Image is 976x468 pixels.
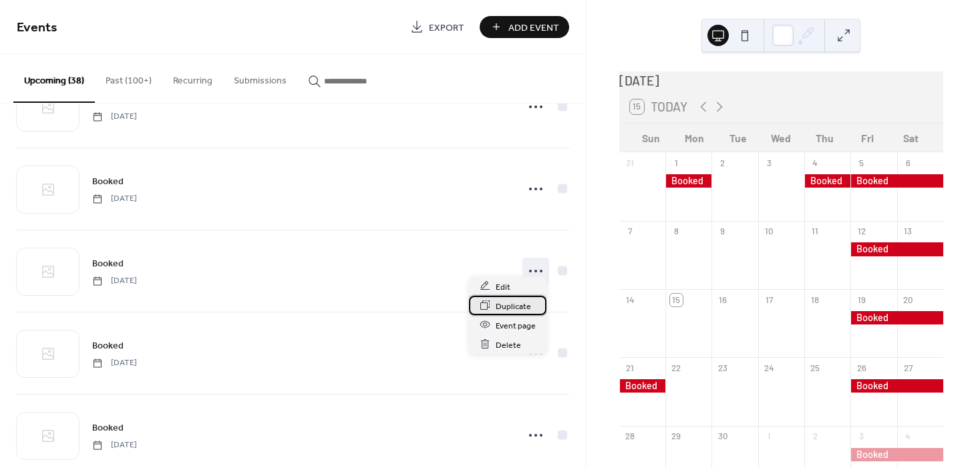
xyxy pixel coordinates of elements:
[17,15,57,41] span: Events
[92,175,124,189] span: Booked
[92,339,124,353] span: Booked
[846,124,889,152] div: Fri
[889,124,933,152] div: Sat
[496,280,510,294] span: Edit
[92,257,124,271] span: Booked
[763,363,775,375] div: 24
[902,226,914,238] div: 13
[92,357,137,369] span: [DATE]
[95,54,162,101] button: Past (100+)
[809,226,821,238] div: 11
[508,21,559,35] span: Add Event
[809,294,821,306] div: 18
[223,54,297,101] button: Submissions
[855,157,867,169] div: 5
[809,363,821,375] div: 25
[902,157,914,169] div: 6
[760,124,803,152] div: Wed
[92,421,124,435] span: Booked
[624,157,636,169] div: 31
[670,431,682,443] div: 29
[624,363,636,375] div: 21
[855,363,867,375] div: 26
[850,448,943,461] div: Booked
[804,174,850,188] div: Booked
[92,256,124,271] a: Booked
[496,318,536,332] span: Event page
[92,111,137,123] span: [DATE]
[850,174,943,188] div: Booked
[673,124,716,152] div: Mon
[92,193,137,205] span: [DATE]
[763,431,775,443] div: 1
[855,226,867,238] div: 12
[716,124,760,152] div: Tue
[630,124,673,152] div: Sun
[902,294,914,306] div: 20
[850,242,943,256] div: Booked
[624,294,636,306] div: 14
[902,363,914,375] div: 27
[480,16,569,38] button: Add Event
[92,439,137,451] span: [DATE]
[619,379,665,393] div: Booked
[902,431,914,443] div: 4
[496,299,531,313] span: Duplicate
[670,226,682,238] div: 8
[619,71,943,91] div: [DATE]
[716,226,728,238] div: 9
[809,431,821,443] div: 2
[624,226,636,238] div: 7
[13,54,95,103] button: Upcoming (38)
[716,157,728,169] div: 2
[763,226,775,238] div: 10
[92,420,124,435] a: Booked
[855,294,867,306] div: 19
[670,363,682,375] div: 22
[716,431,728,443] div: 30
[400,16,474,38] a: Export
[803,124,846,152] div: Thu
[809,157,821,169] div: 4
[92,275,137,287] span: [DATE]
[670,294,682,306] div: 15
[162,54,223,101] button: Recurring
[665,174,711,188] div: Booked
[92,338,124,353] a: Booked
[716,363,728,375] div: 23
[850,311,943,324] div: Booked
[496,338,521,352] span: Delete
[763,157,775,169] div: 3
[429,21,464,35] span: Export
[850,379,943,393] div: Booked
[763,294,775,306] div: 17
[716,294,728,306] div: 16
[624,431,636,443] div: 28
[670,157,682,169] div: 1
[92,174,124,189] a: Booked
[855,431,867,443] div: 3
